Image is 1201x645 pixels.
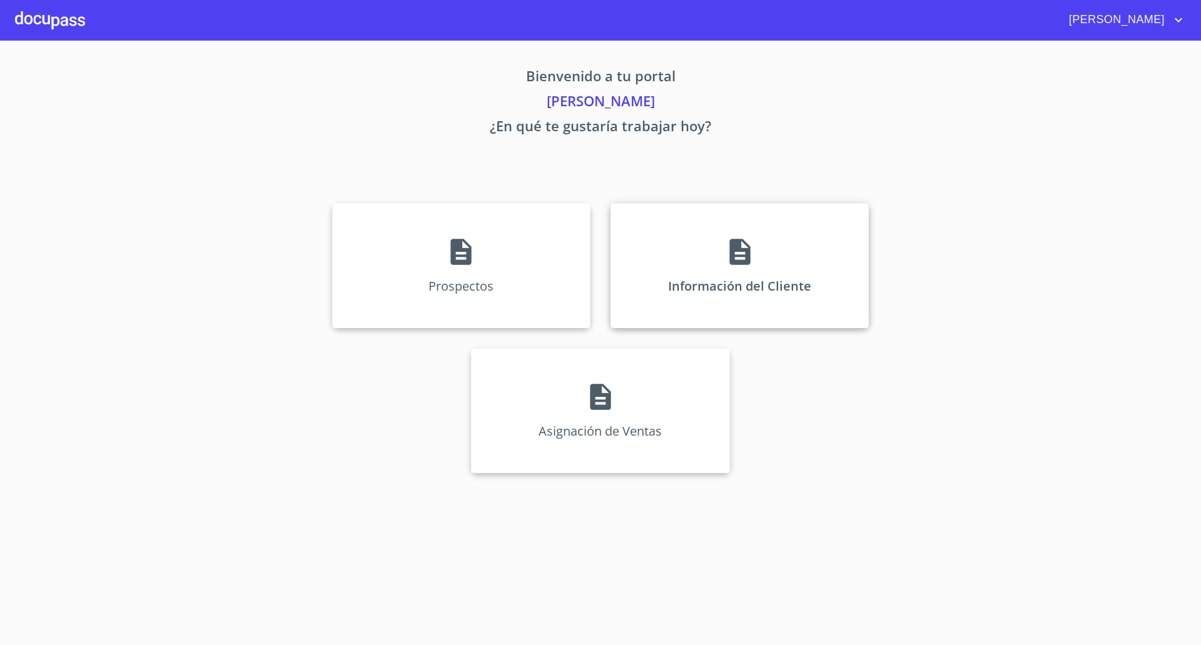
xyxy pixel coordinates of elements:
span: [PERSON_NAME] [1060,10,1171,30]
p: Prospectos [428,277,494,294]
p: Bienvenido a tu portal [215,66,986,91]
p: Asignación de Ventas [539,422,662,439]
p: Información del Cliente [668,277,811,294]
p: [PERSON_NAME] [215,91,986,116]
button: account of current user [1060,10,1186,30]
p: ¿En qué te gustaría trabajar hoy? [215,116,986,141]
